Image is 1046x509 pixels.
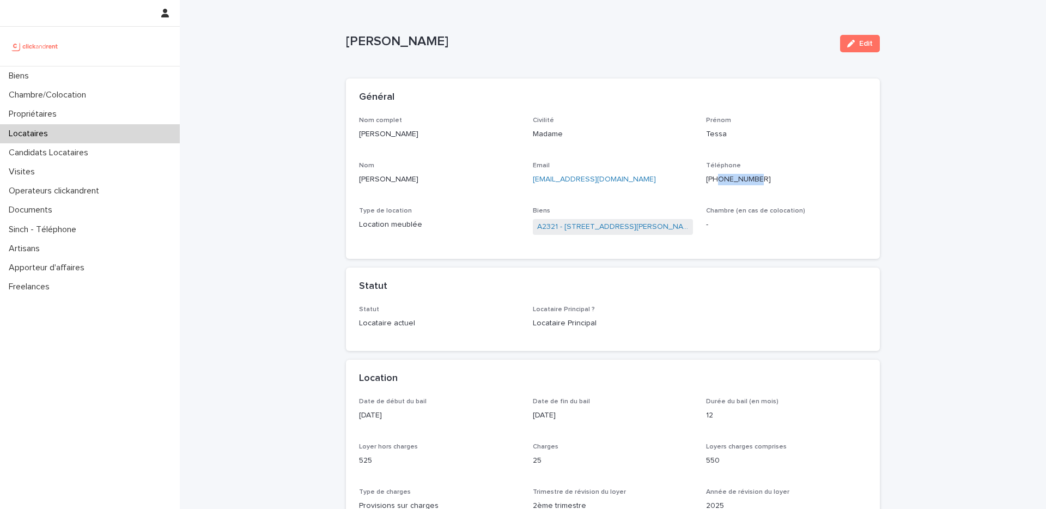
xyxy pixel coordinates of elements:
p: [PHONE_NUMBER] [706,174,867,185]
span: Civilité [533,117,554,124]
span: Date de début du bail [359,398,427,405]
span: Locataire Principal ? [533,306,595,313]
p: Locataire actuel [359,318,520,329]
span: Nom [359,162,374,169]
p: [PERSON_NAME] [346,34,831,50]
p: [DATE] [533,410,694,421]
p: Operateurs clickandrent [4,186,108,196]
p: Visites [4,167,44,177]
p: Sinch - Téléphone [4,225,85,235]
p: Location meublée [359,219,520,231]
p: - [706,219,867,231]
p: Freelances [4,282,58,292]
p: [DATE] [359,410,520,421]
span: Durée du bail (en mois) [706,398,779,405]
p: 12 [706,410,867,421]
span: Nom complet [359,117,402,124]
h2: Général [359,92,394,104]
a: A2321 - [STREET_ADDRESS][PERSON_NAME] [537,221,689,233]
p: Candidats Locataires [4,148,97,158]
p: Apporteur d'affaires [4,263,93,273]
span: Chambre (en cas de colocation) [706,208,805,214]
span: Loyers charges comprises [706,444,787,450]
p: Documents [4,205,61,215]
p: Propriétaires [4,109,65,119]
span: Charges [533,444,558,450]
span: Statut [359,306,379,313]
p: Chambre/Colocation [4,90,95,100]
p: Biens [4,71,38,81]
span: Type de location [359,208,412,214]
button: Edit [840,35,880,52]
h2: Statut [359,281,387,293]
p: 525 [359,455,520,466]
span: Année de révision du loyer [706,489,789,495]
span: Type de charges [359,489,411,495]
p: Madame [533,129,694,140]
span: Loyer hors charges [359,444,418,450]
p: Locataires [4,129,57,139]
span: Date de fin du bail [533,398,590,405]
h2: Location [359,373,398,385]
p: [PERSON_NAME] [359,129,520,140]
span: Edit [859,40,873,47]
p: 25 [533,455,694,466]
p: Artisans [4,244,48,254]
p: Tessa [706,129,867,140]
p: [PERSON_NAME] [359,174,520,185]
a: [EMAIL_ADDRESS][DOMAIN_NAME] [533,175,656,183]
img: UCB0brd3T0yccxBKYDjQ [9,35,62,57]
span: Prénom [706,117,731,124]
span: Email [533,162,550,169]
p: Locataire Principal [533,318,694,329]
span: Téléphone [706,162,741,169]
span: Trimestre de révision du loyer [533,489,626,495]
p: 550 [706,455,867,466]
span: Biens [533,208,550,214]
